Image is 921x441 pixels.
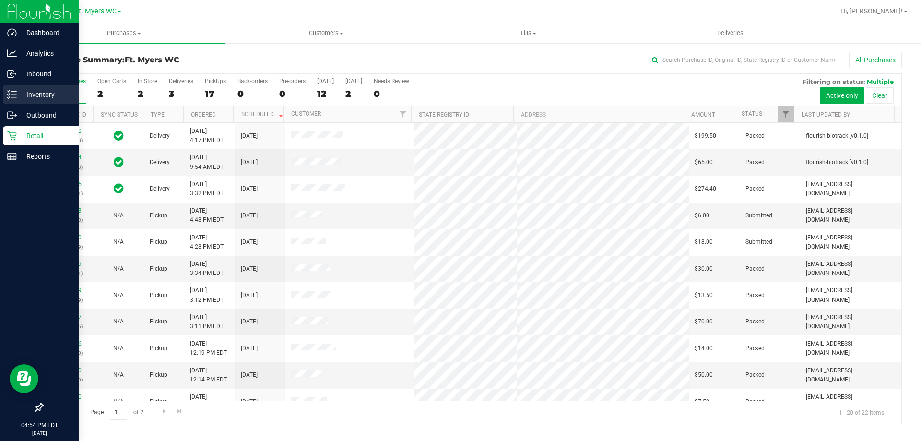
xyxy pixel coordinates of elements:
p: [DATE] [4,429,74,437]
span: Packed [745,370,765,380]
span: [EMAIL_ADDRESS][DOMAIN_NAME] [806,393,896,411]
span: [DATE] 3:12 PM EDT [190,286,224,304]
span: In Sync [114,129,124,143]
div: Pre-orders [279,78,306,84]
span: Ft. Myers WC [125,55,179,64]
a: 11999199 [55,261,82,267]
button: N/A [113,397,124,406]
a: 12000070 [55,234,82,241]
span: Not Applicable [113,238,124,245]
div: 17 [205,88,226,99]
span: Filtering on status: [803,78,865,85]
a: Last Updated By [802,111,850,118]
span: [DATE] [241,317,258,326]
span: $14.00 [695,344,713,353]
span: Submitted [745,238,772,247]
div: 0 [374,88,409,99]
span: Packed [745,344,765,353]
span: $13.50 [695,291,713,300]
a: State Registry ID [419,111,469,118]
span: Hi, [PERSON_NAME]! [840,7,903,15]
span: [DATE] [241,370,258,380]
span: [EMAIL_ADDRESS][DOMAIN_NAME] [806,313,896,331]
span: [DATE] 12:14 PM EDT [190,366,227,384]
div: Back-orders [237,78,268,84]
iframe: Resource center [10,364,38,393]
span: Pickup [150,238,167,247]
a: 11998266 [55,340,82,347]
span: [DATE] [241,264,258,274]
span: Not Applicable [113,371,124,378]
span: [DATE] 9:54 AM EDT [190,153,224,171]
div: 2 [138,88,157,99]
span: [DATE] [241,344,258,353]
a: 11999059 [55,287,82,294]
span: Delivery [150,131,170,141]
a: Purchases [23,23,225,43]
span: In Sync [114,155,124,169]
span: Not Applicable [113,398,124,405]
span: Page of 2 [82,405,151,420]
span: $30.00 [695,264,713,274]
span: 1 - 20 of 22 items [831,405,892,419]
button: Clear [866,87,894,104]
inline-svg: Analytics [7,48,17,58]
span: Not Applicable [113,212,124,219]
div: Needs Review [374,78,409,84]
a: Amount [691,111,715,118]
span: [DATE] [241,291,258,300]
button: N/A [113,238,124,247]
button: All Purchases [849,52,902,68]
a: 12000203 [55,207,82,214]
span: [DATE] 11:16 AM EDT [190,393,227,411]
span: [EMAIL_ADDRESS][DOMAIN_NAME] [806,366,896,384]
p: Reports [17,151,74,162]
a: Type [151,111,165,118]
div: Open Carts [97,78,126,84]
p: Analytics [17,48,74,59]
span: Deliveries [704,29,756,37]
button: N/A [113,211,124,220]
span: [DATE] [241,184,258,193]
span: Customers [225,29,426,37]
span: Packed [745,184,765,193]
a: 11999057 [55,314,82,321]
a: Tills [427,23,629,43]
a: Customer [291,110,321,117]
span: [DATE] [241,158,258,167]
input: Search Purchase ID, Original ID, State Registry ID or Customer Name... [648,53,839,67]
span: Ft. Myers WC [75,7,117,15]
button: N/A [113,344,124,353]
span: [DATE] [241,238,258,247]
h3: Purchase Summary: [42,56,329,64]
span: Pickup [150,344,167,353]
div: 2 [97,88,126,99]
button: N/A [113,370,124,380]
span: [EMAIL_ADDRESS][DOMAIN_NAME] [806,260,896,278]
inline-svg: Outbound [7,110,17,120]
span: Tills [427,29,628,37]
button: N/A [113,264,124,274]
span: flourish-biotrack [v0.1.0] [806,158,868,167]
span: [DATE] [241,131,258,141]
span: flourish-biotrack [v0.1.0] [806,131,868,141]
a: Go to the last page [173,405,187,418]
span: Not Applicable [113,265,124,272]
a: Deliveries [629,23,831,43]
p: Inbound [17,68,74,80]
div: In Store [138,78,157,84]
button: N/A [113,291,124,300]
span: [DATE] 3:11 PM EDT [190,313,224,331]
p: Retail [17,130,74,142]
span: Multiple [867,78,894,85]
inline-svg: Reports [7,152,17,161]
inline-svg: Retail [7,131,17,141]
span: Not Applicable [113,345,124,352]
div: 0 [237,88,268,99]
span: [EMAIL_ADDRESS][DOMAIN_NAME] [806,206,896,225]
span: Pickup [150,211,167,220]
p: 04:54 PM EDT [4,421,74,429]
span: [DATE] 4:28 PM EDT [190,233,224,251]
div: PickUps [205,78,226,84]
span: Packed [745,397,765,406]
